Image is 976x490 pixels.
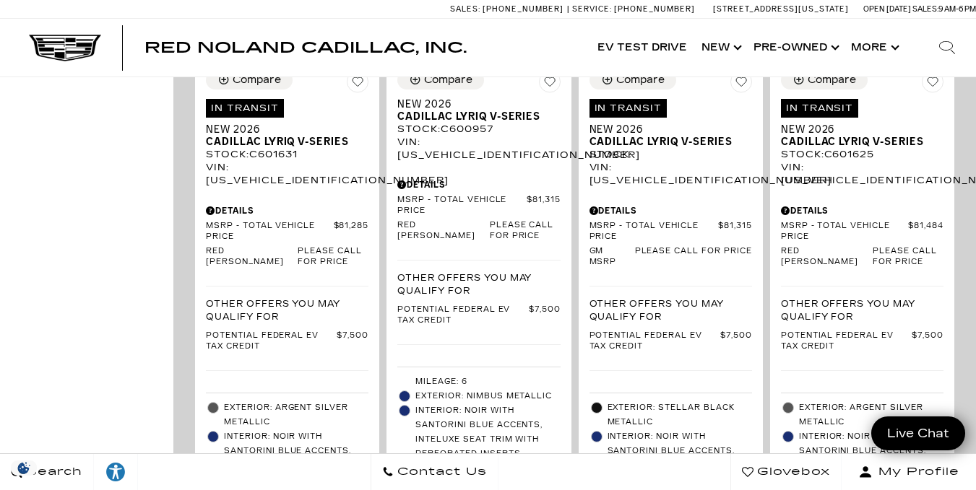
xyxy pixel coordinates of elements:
div: Compare [616,74,665,87]
span: Red [PERSON_NAME] [397,220,489,242]
span: Cadillac LYRIQ V-Series [781,136,933,148]
span: Red Noland Cadillac, Inc. [144,39,467,56]
span: Potential Federal EV Tax Credit [397,305,528,326]
a: In TransitNew 2026Cadillac LYRIQ V-Series [590,98,752,148]
span: Interior: Noir with Santorini Blue accents, Inteluxe Seats with Perforated inserts [224,429,368,487]
a: MSRP - Total Vehicle Price $81,315 [397,195,560,216]
span: GM MSRP [590,246,635,268]
span: Glovebox [753,462,830,482]
div: Stock : C600957 [397,123,560,136]
a: New 2026Cadillac LYRIQ V-Series [397,98,560,123]
a: Contact Us [371,454,498,490]
section: Click to Open Cookie Consent Modal [7,460,40,476]
span: Sales: [912,4,938,14]
a: [STREET_ADDRESS][US_STATE] [713,4,849,14]
span: Cadillac LYRIQ V-Series [397,110,549,123]
a: Red [PERSON_NAME] Please call for price [206,246,368,268]
div: Pricing Details - New 2026 Cadillac LYRIQ V-Series [781,204,943,217]
span: New 2026 [781,123,933,136]
a: Potential Federal EV Tax Credit $7,500 [590,331,752,352]
span: Contact Us [394,462,487,482]
span: Sales: [450,4,480,14]
a: Potential Federal EV Tax Credit $7,500 [206,331,368,352]
a: In TransitNew 2026Cadillac LYRIQ V-Series [206,98,368,148]
div: Pricing Details - New 2026 Cadillac LYRIQ V-Series [206,204,368,217]
span: Live Chat [880,425,956,442]
a: Sales: [PHONE_NUMBER] [450,5,567,13]
li: Mileage: 6 [397,375,560,389]
img: Opt-Out Icon [7,460,40,476]
span: $81,315 [718,221,752,242]
span: Service: [572,4,612,14]
a: MSRP - Total Vehicle Price $81,285 [206,221,368,242]
span: In Transit [781,99,859,118]
a: Service: [PHONE_NUMBER] [567,5,699,13]
div: VIN: [US_VEHICLE_IDENTIFICATION_NUMBER] [781,161,943,187]
span: Exterior: Argent Silver Metallic [224,401,368,429]
span: Red [PERSON_NAME] [206,246,298,268]
span: In Transit [590,99,668,118]
button: Save Vehicle [922,71,943,98]
span: Exterior: Argent Silver Metallic [799,401,943,429]
span: Exterior: Stellar Black Metallic [608,401,752,429]
span: New 2026 [590,123,741,136]
a: Potential Federal EV Tax Credit $7,500 [397,305,560,326]
button: More [844,19,904,76]
a: Red Noland Cadillac, Inc. [144,40,467,55]
span: $7,500 [720,331,752,352]
span: Please call for price [298,246,368,268]
a: New [694,19,746,76]
span: Potential Federal EV Tax Credit [590,331,720,352]
div: Stock : [590,148,752,161]
span: Exterior: Nimbus Metallic [415,389,560,403]
a: Live Chat [871,416,965,450]
button: Compare Vehicle [590,71,676,89]
a: Glovebox [730,454,842,490]
span: In Transit [206,99,284,118]
button: Compare Vehicle [397,71,484,89]
span: MSRP - Total Vehicle Price [206,221,334,242]
div: Compare [233,74,281,87]
span: My Profile [873,462,959,482]
span: $81,315 [527,195,561,216]
div: Pricing Details - New 2026 Cadillac LYRIQ V-Series [397,178,560,191]
div: Stock : C601631 [206,148,368,161]
button: Compare Vehicle [206,71,293,89]
span: 9 AM-6 PM [938,4,976,14]
p: Other Offers You May Qualify For [206,297,368,323]
span: $7,500 [529,305,561,326]
span: Potential Federal EV Tax Credit [781,331,912,352]
button: Compare Vehicle [781,71,868,89]
a: In TransitNew 2026Cadillac LYRIQ V-Series [781,98,943,148]
button: Save Vehicle [539,71,561,98]
span: Please call for price [635,246,752,268]
div: VIN: [US_VEHICLE_IDENTIFICATION_NUMBER] [590,161,752,187]
span: New 2026 [206,123,358,136]
p: Other Offers You May Qualify For [397,271,560,297]
a: EV Test Drive [590,19,694,76]
div: Compare [424,74,472,87]
span: [PHONE_NUMBER] [614,4,695,14]
span: $81,484 [908,221,943,242]
span: Cadillac LYRIQ V-Series [206,136,358,148]
button: Save Vehicle [730,71,752,98]
span: $7,500 [912,331,943,352]
span: Interior: Noir with Santorini Blue accents, Inteluxe Seats with Perforated inserts [799,429,943,487]
button: Save Vehicle [347,71,368,98]
span: Interior: Noir with Santorini Blue accents, Inteluxe seat trim with Perforated inserts [415,403,560,461]
span: Please call for price [490,220,561,242]
a: Potential Federal EV Tax Credit $7,500 [781,331,943,352]
a: GM MSRP Please call for price [590,246,752,268]
img: Cadillac Dark Logo with Cadillac White Text [29,34,101,61]
span: [PHONE_NUMBER] [483,4,563,14]
span: Potential Federal EV Tax Credit [206,331,337,352]
span: MSRP - Total Vehicle Price [590,221,719,242]
span: Red [PERSON_NAME] [781,246,873,268]
a: Red [PERSON_NAME] Please call for price [781,246,943,268]
p: Other Offers You May Qualify For [781,297,943,323]
span: Search [22,462,82,482]
a: MSRP - Total Vehicle Price $81,484 [781,221,943,242]
p: Other Offers You May Qualify For [590,297,752,323]
div: VIN: [US_VEHICLE_IDENTIFICATION_NUMBER] [397,136,560,162]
